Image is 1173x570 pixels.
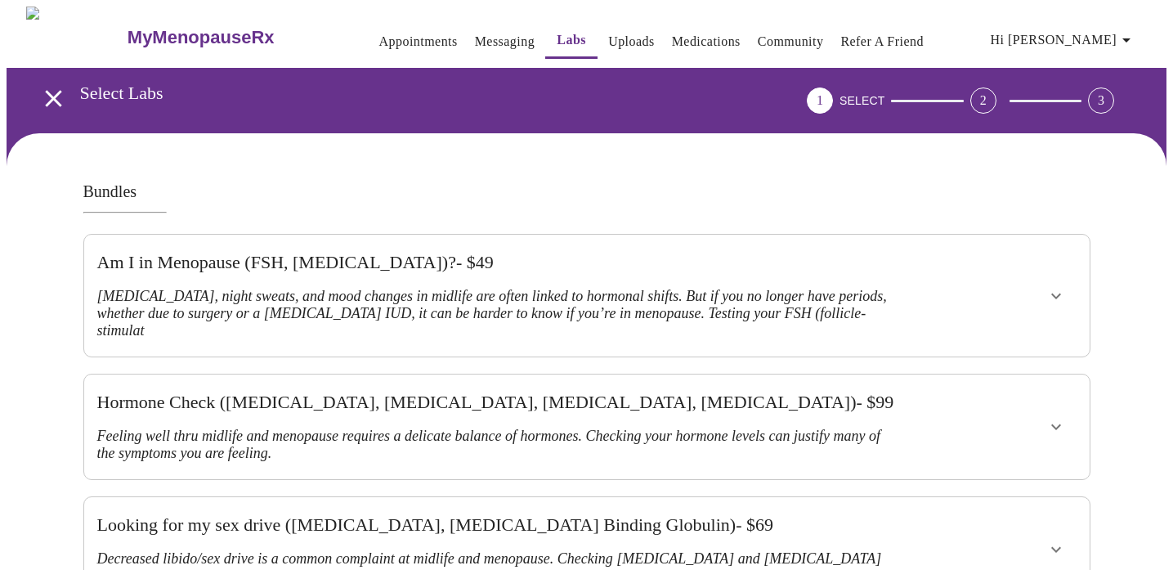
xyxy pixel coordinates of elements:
h3: MyMenopauseRx [128,27,275,48]
h3: Bundles [83,182,1090,201]
h3: Am I in Menopause (FSH, [MEDICAL_DATA])? - $ 49 [97,252,898,273]
img: MyMenopauseRx Logo [26,7,125,68]
button: Refer a Friend [834,25,930,58]
button: Appointments [373,25,464,58]
h3: [MEDICAL_DATA], night sweats, and mood changes in midlife are often linked to hormonal shifts. Bu... [97,288,898,339]
h3: Hormone Check ([MEDICAL_DATA], [MEDICAL_DATA], [MEDICAL_DATA], [MEDICAL_DATA]) - $ 99 [97,392,898,413]
span: Hi [PERSON_NAME] [991,29,1136,52]
a: Uploads [608,30,655,53]
a: MyMenopauseRx [125,9,339,66]
a: Refer a Friend [840,30,924,53]
button: show more [1036,276,1076,316]
a: Medications [672,30,741,53]
button: Community [751,25,831,58]
span: SELECT [839,94,884,107]
button: show more [1036,407,1076,447]
button: Messaging [468,25,541,58]
div: 1 [807,88,833,114]
a: Community [758,30,824,53]
button: Hi [PERSON_NAME] [984,24,1143,56]
button: open drawer [29,74,78,123]
h3: Select Labs [80,83,716,104]
h3: Looking for my sex drive ([MEDICAL_DATA], [MEDICAL_DATA] Binding Globulin) - $ 69 [97,514,898,536]
a: Messaging [475,30,535,53]
button: Medications [665,25,747,58]
h3: Feeling well thru midlife and menopause requires a delicate balance of hormones. Checking your ho... [97,428,898,462]
button: show more [1036,530,1076,569]
button: Uploads [602,25,661,58]
div: 2 [970,88,996,114]
a: Appointments [379,30,458,53]
button: Labs [545,24,598,59]
a: Labs [557,29,586,52]
div: 3 [1088,88,1114,114]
